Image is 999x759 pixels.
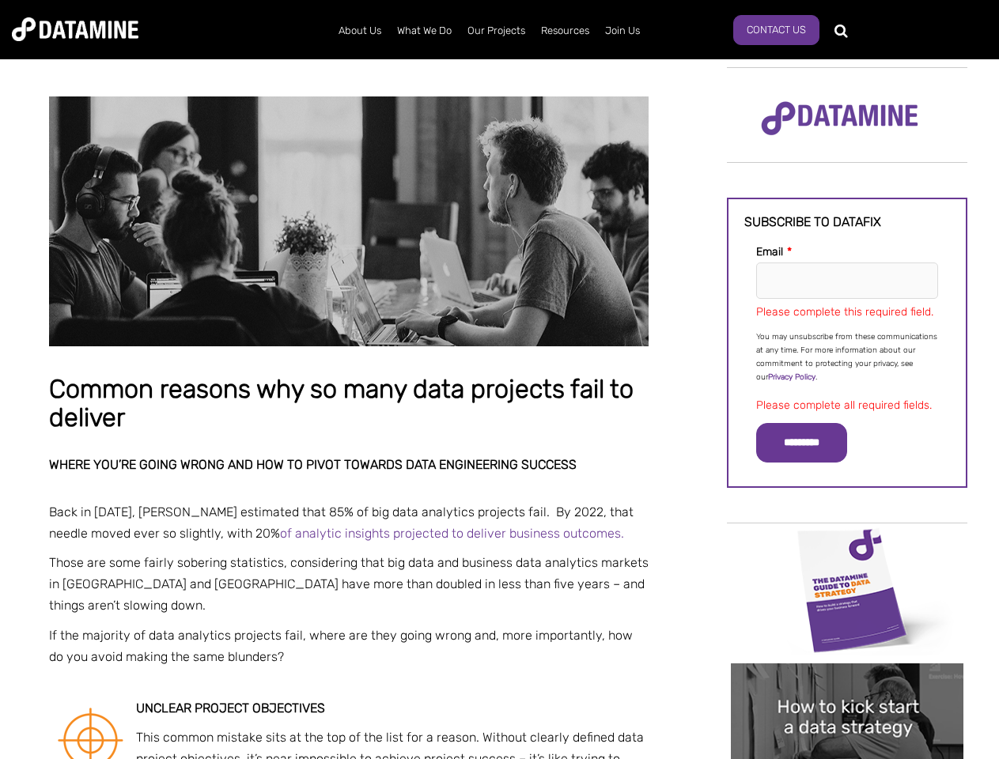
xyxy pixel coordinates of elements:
label: Please complete this required field. [756,305,933,319]
img: Datamine Logo No Strapline - Purple [751,91,929,146]
img: Datamine [12,17,138,41]
a: Privacy Policy [768,372,815,382]
a: What We Do [389,10,460,51]
a: About Us [331,10,389,51]
p: If the majority of data analytics projects fail, where are they going wrong and, more importantly... [49,625,649,667]
p: Back in [DATE], [PERSON_NAME] estimated that 85% of big data analytics projects fail. By 2022, th... [49,501,649,544]
p: Those are some fairly sobering statistics, considering that big data and business data analytics ... [49,552,649,617]
h2: Where you’re going wrong and how to pivot towards data engineering success [49,458,649,472]
a: Join Us [597,10,648,51]
p: You may unsubscribe from these communications at any time. For more information about our commitm... [756,330,938,384]
h3: Subscribe to datafix [744,215,950,229]
img: Common reasons why so many data projects fail to deliver [49,96,649,346]
h1: Common reasons why so many data projects fail to deliver [49,376,649,432]
a: Resources [533,10,597,51]
img: Data Strategy Cover thumbnail [731,525,963,655]
span: Email [756,245,783,259]
a: of analytic insights projected to deliver business outcomes. [280,526,624,541]
a: Contact Us [733,15,819,45]
label: Please complete all required fields. [756,398,932,412]
a: Our Projects [460,10,533,51]
strong: Unclear project objectives [136,700,325,716]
